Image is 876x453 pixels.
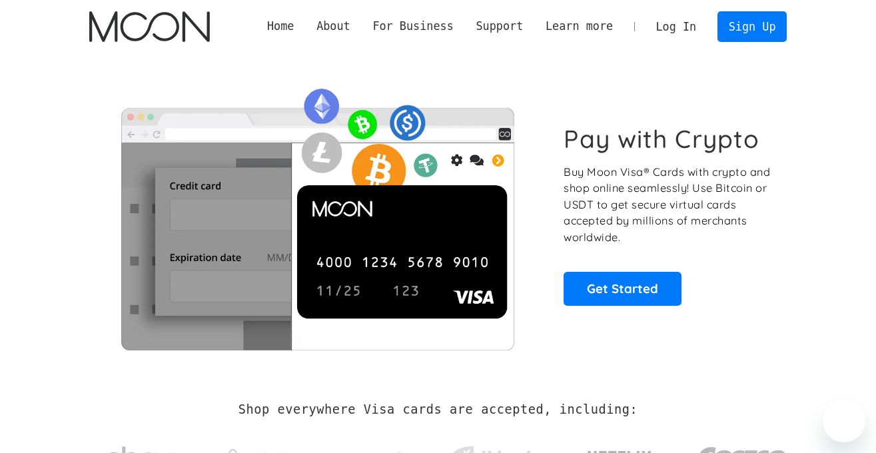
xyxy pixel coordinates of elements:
div: Support [476,18,523,35]
div: Learn more [534,18,624,35]
img: Moon Logo [89,11,210,42]
img: Moon Cards let you spend your crypto anywhere Visa is accepted. [89,79,546,350]
h1: Pay with Crypto [564,124,759,154]
a: Sign Up [717,11,787,41]
iframe: Mesajlaşma penceresini başlatma düğmesi [823,400,865,442]
div: Learn more [546,18,613,35]
div: About [305,18,361,35]
h2: Shop everywhere Visa cards are accepted, including: [238,402,638,417]
a: Home [256,18,305,35]
div: For Business [372,18,453,35]
div: Support [465,18,534,35]
div: For Business [362,18,465,35]
p: Buy Moon Visa® Cards with crypto and shop online seamlessly! Use Bitcoin or USDT to get secure vi... [564,164,772,246]
div: About [316,18,350,35]
a: Get Started [564,272,681,305]
a: Log In [645,12,707,41]
a: home [89,11,210,42]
